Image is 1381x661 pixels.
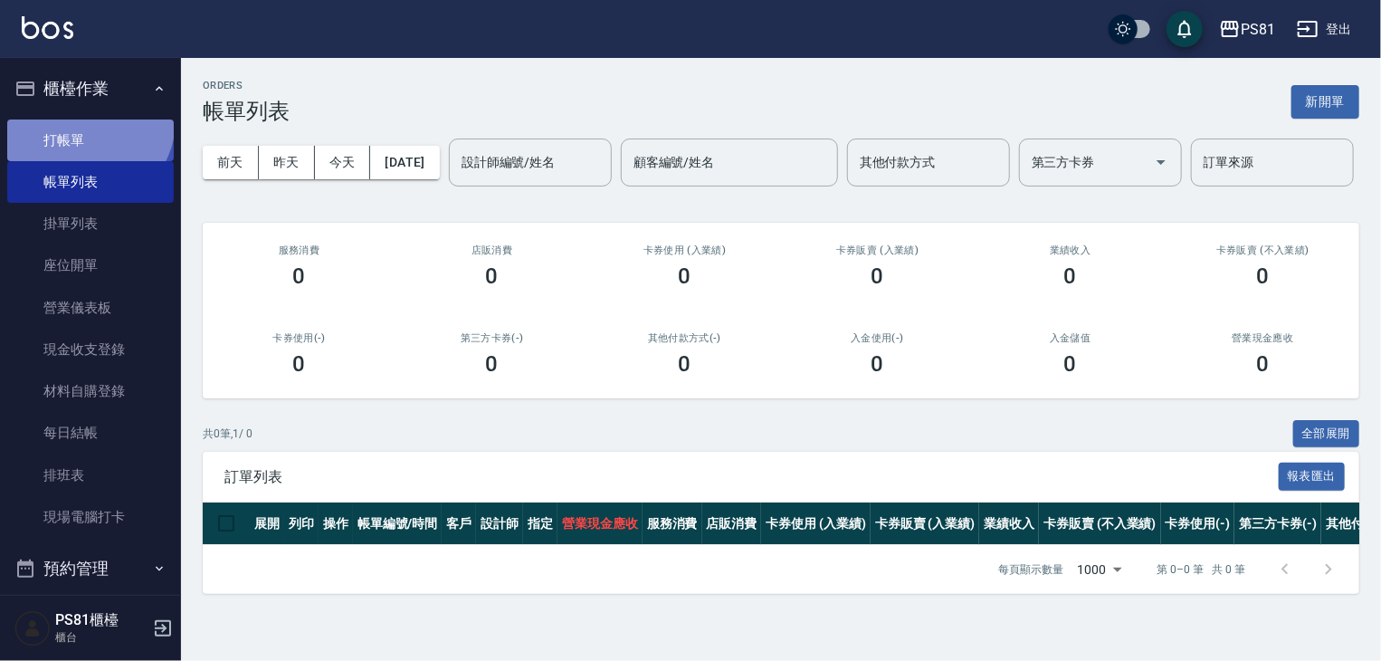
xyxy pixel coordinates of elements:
[1257,263,1270,289] h3: 0
[1257,351,1270,377] h3: 0
[871,503,980,545] th: 卡券販賣 (入業績)
[14,610,51,647] img: Person
[1064,263,1077,289] h3: 0
[1157,561,1245,578] p: 第 0–0 筆 共 0 筆
[7,203,174,244] a: 掛單列表
[417,244,567,256] h2: 店販消費
[871,263,884,289] h3: 0
[293,263,306,289] h3: 0
[871,351,884,377] h3: 0
[7,545,174,592] button: 預約管理
[1167,11,1203,47] button: save
[7,161,174,203] a: 帳單列表
[1241,18,1275,41] div: PS81
[679,351,691,377] h3: 0
[250,503,284,545] th: 展開
[995,244,1145,256] h2: 業績收入
[7,412,174,454] a: 每日結帳
[803,332,952,344] h2: 入金使用(-)
[610,244,759,256] h2: 卡券使用 (入業績)
[7,455,174,496] a: 排班表
[1161,503,1235,545] th: 卡券使用(-)
[224,332,374,344] h2: 卡券使用(-)
[486,351,499,377] h3: 0
[1293,420,1360,448] button: 全部展開
[319,503,353,545] th: 操作
[7,370,174,412] a: 材料自購登錄
[284,503,319,545] th: 列印
[293,351,306,377] h3: 0
[203,426,252,442] p: 共 0 筆, 1 / 0
[1291,85,1359,119] button: 新開單
[1188,244,1338,256] h2: 卡券販賣 (不入業績)
[486,263,499,289] h3: 0
[761,503,871,545] th: 卡券使用 (入業績)
[442,503,476,545] th: 客戶
[523,503,557,545] th: 指定
[803,244,952,256] h2: 卡券販賣 (入業績)
[1147,148,1176,177] button: Open
[7,244,174,286] a: 座位開單
[1039,503,1160,545] th: 卡券販賣 (不入業績)
[7,496,174,538] a: 現場電腦打卡
[1279,463,1346,491] button: 報表匯出
[55,611,148,629] h5: PS81櫃檯
[417,332,567,344] h2: 第三方卡券(-)
[203,80,290,91] h2: ORDERS
[679,263,691,289] h3: 0
[1071,545,1129,594] div: 1000
[22,16,73,39] img: Logo
[1291,92,1359,110] a: 新開單
[224,468,1279,486] span: 訂單列表
[998,561,1063,578] p: 每頁顯示數量
[203,146,259,179] button: 前天
[610,332,759,344] h2: 其他付款方式(-)
[702,503,762,545] th: 店販消費
[315,146,371,179] button: 今天
[7,592,174,639] button: 報表及分析
[55,629,148,646] p: 櫃台
[1234,503,1321,545] th: 第三方卡券(-)
[557,503,643,545] th: 營業現金應收
[1290,13,1359,46] button: 登出
[1064,351,1077,377] h3: 0
[353,503,443,545] th: 帳單編號/時間
[995,332,1145,344] h2: 入金儲值
[1212,11,1282,48] button: PS81
[979,503,1039,545] th: 業績收入
[7,65,174,112] button: 櫃檯作業
[224,244,374,256] h3: 服務消費
[7,287,174,329] a: 營業儀表板
[203,99,290,124] h3: 帳單列表
[259,146,315,179] button: 昨天
[643,503,702,545] th: 服務消費
[476,503,523,545] th: 設計師
[7,120,174,161] a: 打帳單
[370,146,439,179] button: [DATE]
[7,329,174,370] a: 現金收支登錄
[1188,332,1338,344] h2: 營業現金應收
[1279,467,1346,484] a: 報表匯出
